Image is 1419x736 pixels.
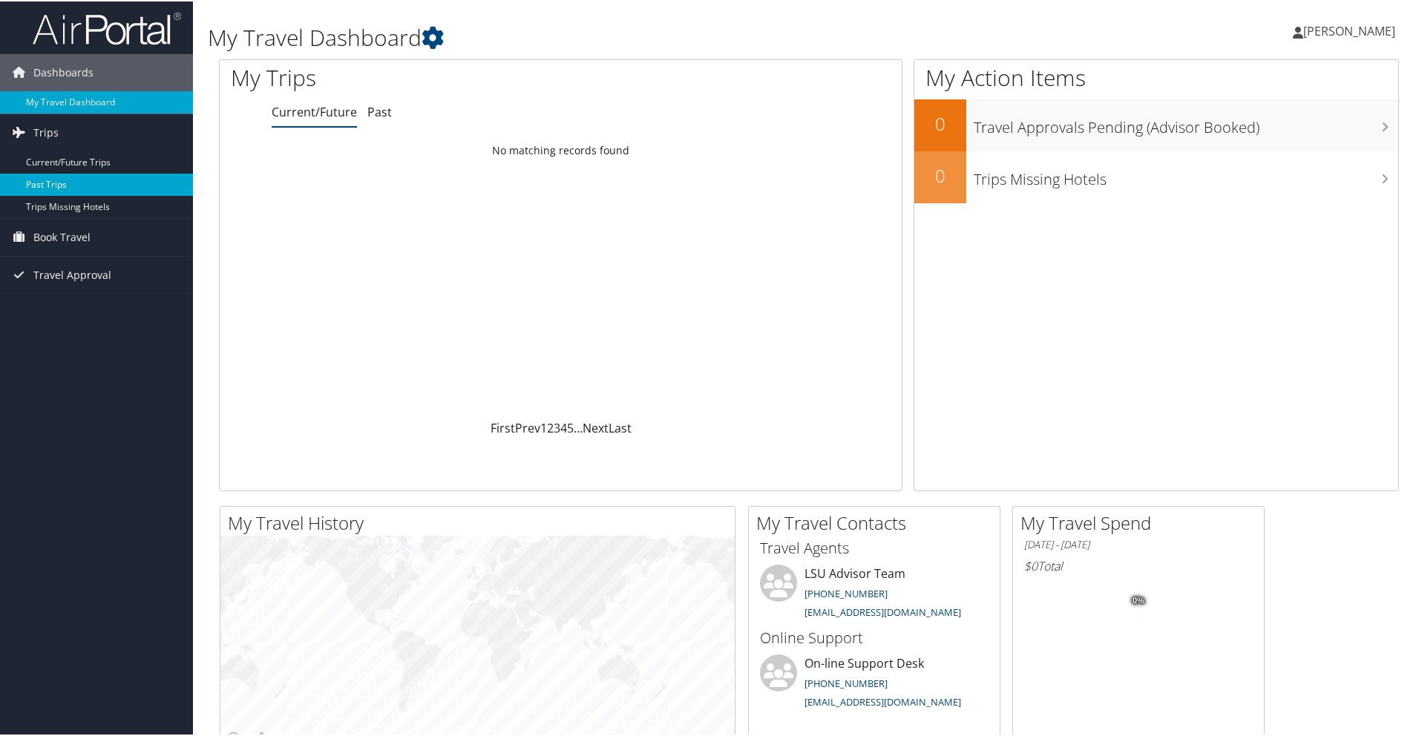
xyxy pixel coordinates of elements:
span: Book Travel [33,217,91,254]
a: 3 [554,418,560,435]
h1: My Trips [231,61,606,92]
h3: Online Support [760,626,989,647]
td: No matching records found [220,136,902,162]
a: 2 [547,418,554,435]
a: [PERSON_NAME] [1293,7,1410,52]
a: [EMAIL_ADDRESS][DOMAIN_NAME] [804,604,961,617]
a: 1 [540,418,547,435]
h1: My Travel Dashboard [208,21,1009,52]
h6: [DATE] - [DATE] [1024,536,1253,551]
li: On-line Support Desk [753,653,996,714]
a: 5 [567,418,574,435]
a: 4 [560,418,567,435]
a: Next [583,418,609,435]
a: [PHONE_NUMBER] [804,585,888,599]
h6: Total [1024,556,1253,573]
tspan: 0% [1133,595,1144,604]
a: First [491,418,515,435]
h2: My Travel Spend [1020,509,1264,534]
span: $0 [1024,556,1038,573]
img: airportal-logo.png [33,10,181,45]
span: Travel Approval [33,255,111,292]
h2: My Travel Contacts [756,509,1000,534]
h3: Travel Agents [760,536,989,557]
a: 0Travel Approvals Pending (Advisor Booked) [914,98,1398,150]
h2: 0 [914,110,966,135]
a: Current/Future [272,102,357,119]
a: Last [609,418,632,435]
h2: 0 [914,162,966,187]
a: [PHONE_NUMBER] [804,675,888,689]
a: 0Trips Missing Hotels [914,150,1398,202]
h3: Travel Approvals Pending (Advisor Booked) [974,108,1398,137]
h2: My Travel History [228,509,735,534]
a: Past [367,102,392,119]
h3: Trips Missing Hotels [974,160,1398,188]
span: [PERSON_NAME] [1303,22,1395,38]
li: LSU Advisor Team [753,563,996,624]
h1: My Action Items [914,61,1398,92]
span: … [574,418,583,435]
span: Trips [33,113,59,150]
a: Prev [515,418,540,435]
span: Dashboards [33,53,94,90]
a: [EMAIL_ADDRESS][DOMAIN_NAME] [804,694,961,707]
